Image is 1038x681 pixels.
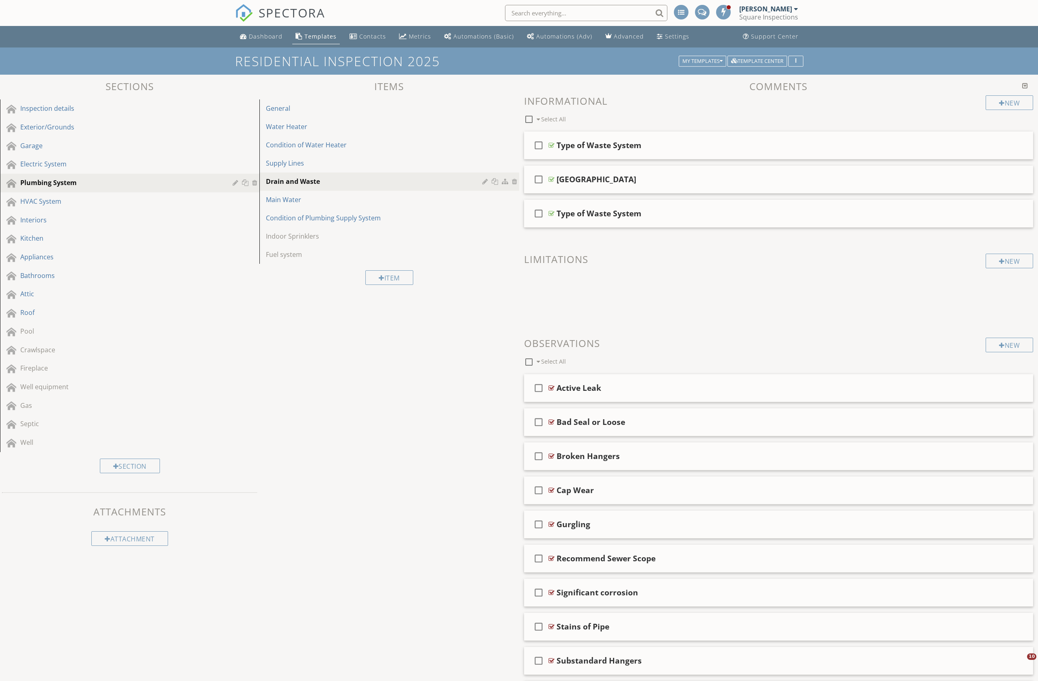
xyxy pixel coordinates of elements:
div: Crawlspace [20,345,221,355]
div: My Templates [682,58,723,64]
a: Templates [292,29,340,44]
div: Recommend Sewer Scope [557,554,656,563]
span: Select All [541,115,566,123]
i: check_box_outline_blank [532,583,545,602]
div: Well equipment [20,382,221,392]
div: Roof [20,308,221,317]
div: Inspection details [20,103,221,113]
div: Active Leak [557,383,601,393]
i: check_box_outline_blank [532,549,545,568]
div: Condition of Water Heater [266,140,484,150]
div: New [986,338,1033,352]
i: check_box_outline_blank [532,446,545,466]
div: Kitchen [20,233,221,243]
a: Template Center [727,57,787,64]
div: Exterior/Grounds [20,122,221,132]
a: Metrics [396,29,434,44]
span: 10 [1027,653,1036,660]
h3: Comments [524,81,1034,92]
div: Fireplace [20,363,221,373]
div: Template Center [731,58,783,64]
div: New [986,254,1033,268]
div: Attachment [91,531,168,546]
span: SPECTORA [259,4,325,21]
button: Template Center [727,56,787,67]
div: [PERSON_NAME] [739,5,792,13]
div: Stains of Pipe [557,622,609,631]
i: check_box_outline_blank [532,651,545,670]
div: Gurgling [557,519,590,529]
a: Contacts [346,29,389,44]
i: check_box_outline_blank [532,378,545,398]
div: Water Heater [266,122,484,131]
div: Appliances [20,252,221,262]
i: check_box_outline_blank [532,170,545,189]
div: Garage [20,141,221,151]
div: Type of Waste System [557,209,641,218]
div: Significant corrosion [557,588,638,597]
div: Electric System [20,159,221,169]
div: Fuel system [266,250,484,259]
i: check_box_outline_blank [532,515,545,534]
a: Dashboard [237,29,286,44]
span: Select All [541,358,566,365]
div: Septic [20,419,221,429]
a: Support Center [740,29,802,44]
i: check_box_outline_blank [532,481,545,500]
h3: Limitations [524,254,1034,265]
div: Bathrooms [20,271,221,280]
div: Attic [20,289,221,299]
div: HVAC System [20,196,221,206]
div: Type of Waste System [557,140,641,150]
div: Section [100,459,160,473]
div: Plumbing System [20,178,221,187]
div: Settings [665,32,689,40]
div: Gas [20,401,221,410]
i: check_box_outline_blank [532,617,545,636]
h3: Items [259,81,519,92]
div: Supply Lines [266,158,484,168]
a: Settings [654,29,693,44]
div: General [266,103,484,113]
a: Advanced [602,29,647,44]
div: Cap Wear [557,485,594,495]
div: [GEOGRAPHIC_DATA] [557,175,636,184]
div: Metrics [409,32,431,40]
a: Automations (Basic) [441,29,517,44]
div: Square Inspections [739,13,798,21]
i: check_box_outline_blank [532,204,545,223]
div: Indoor Sprinklers [266,231,484,241]
div: Automations (Adv) [536,32,592,40]
h3: Informational [524,95,1034,106]
div: Item [365,270,413,285]
div: Condition of Plumbing Supply System [266,213,484,223]
h1: Residential Inspection 2025 [235,54,803,68]
div: Pool [20,326,221,336]
i: check_box_outline_blank [532,412,545,432]
div: Well [20,437,221,447]
div: Broken Hangers [557,451,620,461]
div: Substandard Hangers [557,656,642,666]
button: My Templates [679,56,726,67]
div: Main Water [266,195,484,205]
div: Automations (Basic) [453,32,514,40]
div: Drain and Waste [266,177,484,186]
div: Contacts [359,32,386,40]
iframe: Intercom live chat [1010,653,1030,673]
a: Automations (Advanced) [524,29,596,44]
input: Search everything... [505,5,667,21]
div: Support Center [751,32,798,40]
div: Bad Seal or Loose [557,417,625,427]
div: Advanced [614,32,644,40]
div: Interiors [20,215,221,225]
i: check_box_outline_blank [532,136,545,155]
div: Dashboard [249,32,283,40]
img: The Best Home Inspection Software - Spectora [235,4,253,22]
a: SPECTORA [235,11,325,28]
div: Templates [304,32,337,40]
h3: Observations [524,338,1034,349]
div: New [986,95,1033,110]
